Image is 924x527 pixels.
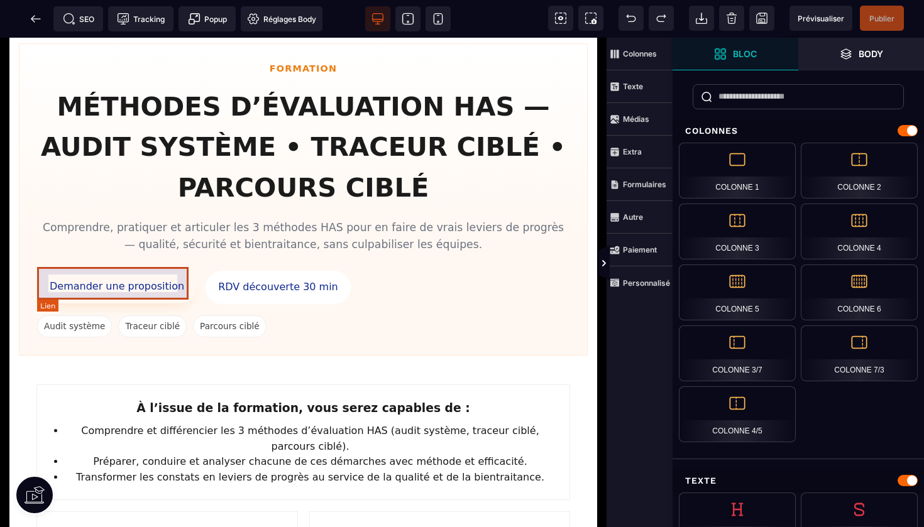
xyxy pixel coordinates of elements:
div: Colonne 7/3 [801,325,918,381]
span: Réglages Body [247,13,316,25]
span: Voir les composants [548,6,573,31]
span: Autre [607,201,673,234]
span: Audit système [37,278,112,300]
div: Colonne 2 [801,143,918,198]
span: Retour [23,6,48,31]
div: mots-clés [37,278,569,300]
span: SEO [63,13,94,25]
span: Médias [607,103,673,136]
span: Paiement [607,234,673,266]
div: Colonne 4/5 [679,386,796,442]
strong: Paiement [623,245,657,254]
strong: Colonnes [623,49,657,58]
div: FORMATION [37,24,569,38]
span: Rétablir [649,6,674,31]
h3: À l’issue de la formation, vous serez capables de : [51,361,556,379]
p: Comprendre, pratiquer et articuler les 3 méthodes HAS pour en faire de vrais leviers de progrès —... [37,182,569,215]
span: Enregistrer le contenu [860,6,904,31]
span: Voir tablette [395,6,421,31]
strong: Texte [623,82,643,91]
li: Transformer les constats en leviers de progrès au service de la qualité et de la bientraitance. [65,432,556,448]
strong: Personnalisé [623,278,670,288]
span: Nettoyage [719,6,744,31]
span: Favicon [241,6,322,31]
strong: Body [859,49,883,58]
span: Publier [869,14,894,23]
h3: PUBLIC VISÉ & PRÉREQUIS [51,488,283,506]
div: Colonne 1 [679,143,796,198]
span: Texte [607,70,673,103]
h3: DURÉE & MODALITÉS [324,488,556,506]
span: Métadata SEO [53,6,103,31]
div: Colonne 4 [801,204,918,259]
span: Défaire [619,6,644,31]
strong: Autre [623,212,643,222]
span: Voir mobile [426,6,451,31]
span: Voir bureau [365,6,390,31]
span: Importer [689,6,714,31]
strong: Formulaires [623,180,666,189]
span: Parcours ciblé [193,278,267,300]
span: Tracking [117,13,165,25]
span: Aperçu [789,6,852,31]
a: RDV découverte 30 min [206,233,351,266]
span: Ouvrir les blocs [673,38,798,70]
a: Demander une proposition [37,232,197,266]
span: Formulaires [607,168,673,201]
span: Colonnes [607,38,673,70]
div: Colonne 6 [801,264,918,320]
h1: MÉTHODES D’ÉVALUATION HAS — AUDIT SYSTÈME • TRACEUR CIBLÉ • PARCOURS CIBLÉ [37,49,569,170]
strong: Médias [623,114,649,124]
div: Colonnes [673,119,924,143]
strong: Extra [623,147,642,156]
span: Popup [188,13,227,25]
span: Extra [607,136,673,168]
strong: Bloc [733,49,757,58]
span: Traceur ciblé [118,278,187,300]
span: Enregistrer [749,6,774,31]
div: Colonne 5 [679,264,796,320]
div: Texte [673,469,924,492]
div: Colonne 3/7 [679,325,796,381]
span: Capture d'écran [578,6,603,31]
span: Afficher les vues [673,245,685,283]
span: Code de suivi [108,6,173,31]
span: Créer une alerte modale [179,6,236,31]
span: Ouvrir les calques [798,38,924,70]
li: Comprendre et différencier les 3 méthodes d’évaluation HAS (audit système, traceur ciblé, parcour... [65,386,556,417]
li: Préparer, conduire et analyser chacune de ces démarches avec méthode et efficacité. [65,416,556,432]
div: Colonne 3 [679,204,796,259]
section: Présentation de la formation [19,6,588,318]
span: Personnalisé [607,266,673,299]
span: Prévisualiser [798,14,844,23]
